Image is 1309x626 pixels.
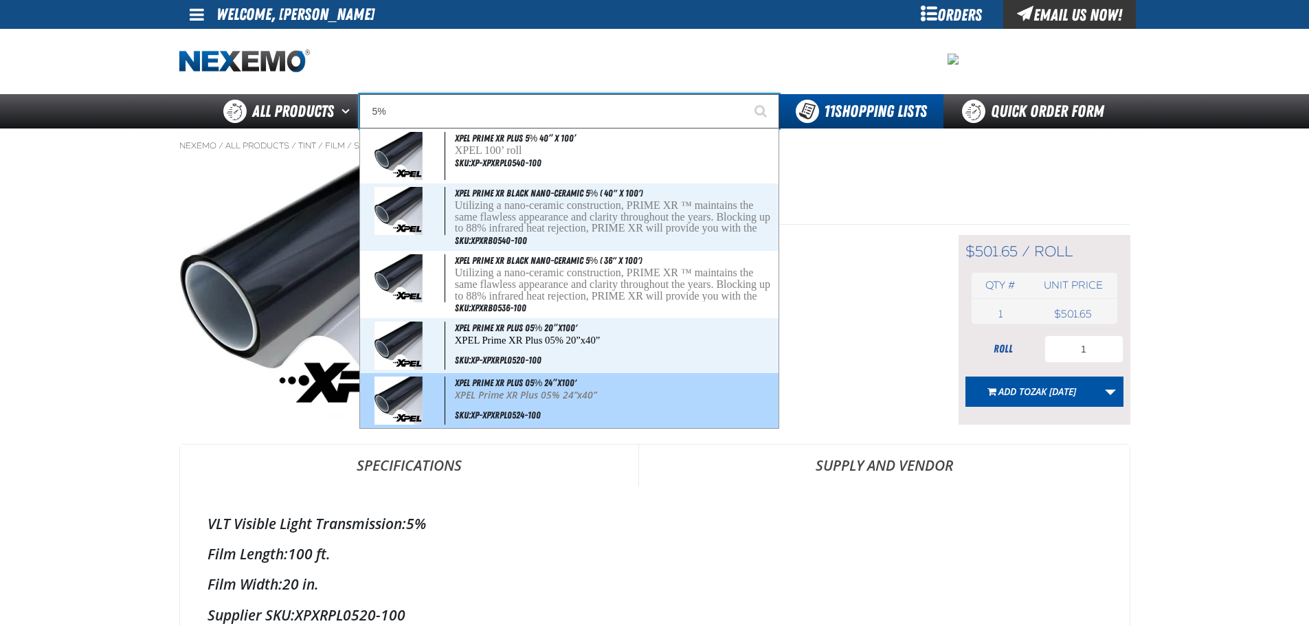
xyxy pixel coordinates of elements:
[943,94,1130,128] a: Quick Order Form
[1029,273,1117,298] th: Unit price
[179,140,216,151] a: Nexemo
[208,514,406,533] label: VLT Visible Light Transmission:
[1034,243,1073,260] span: roll
[965,377,1098,407] button: Add toZak [DATE]
[455,267,776,325] p: Utilizing a nano-ceramic construction, PRIME XR ™ maintains the same flawless appearance and clar...
[972,273,1030,298] th: Qty #
[208,605,295,625] label: Supplier SKU:
[465,199,1130,219] p: SKU:
[455,235,527,246] span: SKU:XPXRB0540-100
[208,544,1102,563] div: 100 ft.
[1029,304,1117,324] td: $501.65
[455,335,776,346] p: XPEL Prime XR Plus 05% 20”x40”
[455,200,776,258] p: Utilizing a nano-ceramic construction, PRIME XR ™ maintains the same flawless appearance and clar...
[374,254,423,302] img: 611d5b0e27661181981839-XPEL-Tint-Roll.jpg
[639,445,1130,486] a: Supply and Vendor
[374,132,423,180] img: 611d5b0e27661181981839-XPEL-Tint-Roll.jpg
[291,140,296,151] span: /
[455,377,577,388] span: XPEL Prime XR Plus 05% 24”x100'
[455,410,541,421] span: SKU:XP-XPXRPL0524-100
[179,49,310,74] a: Home
[948,54,959,65] img: 2e6c90364dd23602ace24518b318203c.jpeg
[1031,385,1076,398] span: Zak [DATE]
[779,94,943,128] button: You have 11 Shopping Lists. Open to view details
[965,243,1018,260] span: $501.65
[1022,243,1030,260] span: /
[455,157,541,168] span: SKU:XP-XPXRPL0540-100
[455,390,776,401] p: XPEL Prime XR Plus 05% 24”x40”
[455,145,776,157] p: XPEL 100’ roll
[359,94,779,128] input: Search
[298,140,316,151] a: Tint
[208,574,282,594] label: Film Width:
[374,322,423,370] img: 611d5b0e27661181981839-XPEL-Tint-Roll.jpg
[998,308,1003,320] span: 1
[1044,335,1123,363] input: Product Quantity
[180,445,638,486] a: Specifications
[208,514,1102,533] div: 5%
[1097,377,1123,407] a: More Actions
[998,385,1076,398] span: Add to
[347,140,352,151] span: /
[179,49,310,74] img: Nexemo logo
[208,574,1102,594] div: 20 in.
[354,140,483,151] a: Standard Window Tint Film
[374,187,423,235] img: 611d5b0e27661181981839-XPEL-Tint-Roll.jpg
[318,140,323,151] span: /
[455,188,642,199] span: XPEL PRIME XR Black Nano-Ceramic 5% ( 40" x 100')
[179,140,1130,151] nav: Breadcrumbs
[337,94,359,128] button: Open All Products pages
[465,159,1130,196] h1: XPEL Prime XR Plus 05% 20”x100'
[455,302,526,313] span: SKU:XPXRB0536-100
[374,377,423,425] img: 611d5b0e27661181981839-XPEL-Tint-Roll.jpg
[824,102,927,121] span: Shopping Lists
[325,140,345,151] a: Film
[208,605,1102,625] div: XPXRPL0520-100
[824,102,835,121] strong: 11
[455,133,576,144] span: XPEL PRIME XR PLUS 5% 40” x 100’
[455,355,541,366] span: SKU:XP-XPXRPL0520-100
[208,544,288,563] label: Film Length:
[745,94,779,128] button: Start Searching
[180,159,440,419] img: XPEL Prime XR Plus 05% 20”x100'
[965,342,1041,357] div: roll
[455,255,642,266] span: XPEL PRIME XR Black Nano-Ceramic 5% ( 36" x 100')
[219,140,223,151] span: /
[252,99,334,124] span: All Products
[455,322,577,333] span: XPEL Prime XR Plus 05% 20”x100'
[225,140,289,151] a: All Products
